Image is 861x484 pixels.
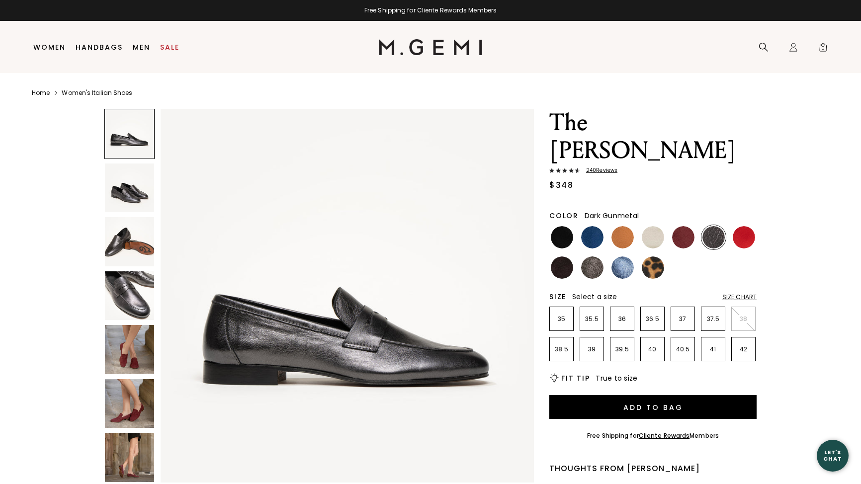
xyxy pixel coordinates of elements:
[596,373,637,383] span: True to size
[549,109,757,164] h1: The [PERSON_NAME]
[610,315,634,323] p: 36
[549,463,757,475] div: Thoughts from [PERSON_NAME]
[551,256,573,279] img: Dark Chocolate
[161,109,534,483] img: The Sacca Donna
[572,292,617,302] span: Select a size
[32,89,50,97] a: Home
[160,43,179,51] a: Sale
[672,226,694,248] img: Burgundy
[551,226,573,248] img: Black
[702,226,725,248] img: Dark Gunmetal
[550,315,573,323] p: 35
[105,325,154,374] img: The Sacca Donna
[732,315,755,323] p: 38
[642,226,664,248] img: Light Oatmeal
[701,315,725,323] p: 37.5
[671,315,694,323] p: 37
[580,167,617,173] span: 240 Review s
[105,163,154,213] img: The Sacca Donna
[581,256,603,279] img: Cocoa
[76,43,123,51] a: Handbags
[641,345,664,353] p: 40
[732,345,755,353] p: 42
[817,449,849,462] div: Let's Chat
[722,293,757,301] div: Size Chart
[818,44,828,54] span: 0
[33,43,66,51] a: Women
[671,345,694,353] p: 40.5
[642,256,664,279] img: Leopard
[379,39,483,55] img: M.Gemi
[549,179,573,191] div: $348
[587,432,719,440] div: Free Shipping for Members
[105,217,154,266] img: The Sacca Donna
[580,345,603,353] p: 39
[133,43,150,51] a: Men
[550,345,573,353] p: 38.5
[549,212,579,220] h2: Color
[549,395,757,419] button: Add to Bag
[639,431,690,440] a: Cliente Rewards
[611,256,634,279] img: Sapphire
[62,89,132,97] a: Women's Italian Shoes
[580,315,603,323] p: 35.5
[581,226,603,248] img: Navy
[611,226,634,248] img: Luggage
[105,433,154,482] img: The Sacca Donna
[610,345,634,353] p: 39.5
[105,271,154,321] img: The Sacca Donna
[585,211,639,221] span: Dark Gunmetal
[733,226,755,248] img: Sunset Red
[549,167,757,175] a: 240Reviews
[701,345,725,353] p: 41
[105,379,154,428] img: The Sacca Donna
[561,374,590,382] h2: Fit Tip
[641,315,664,323] p: 36.5
[549,293,566,301] h2: Size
